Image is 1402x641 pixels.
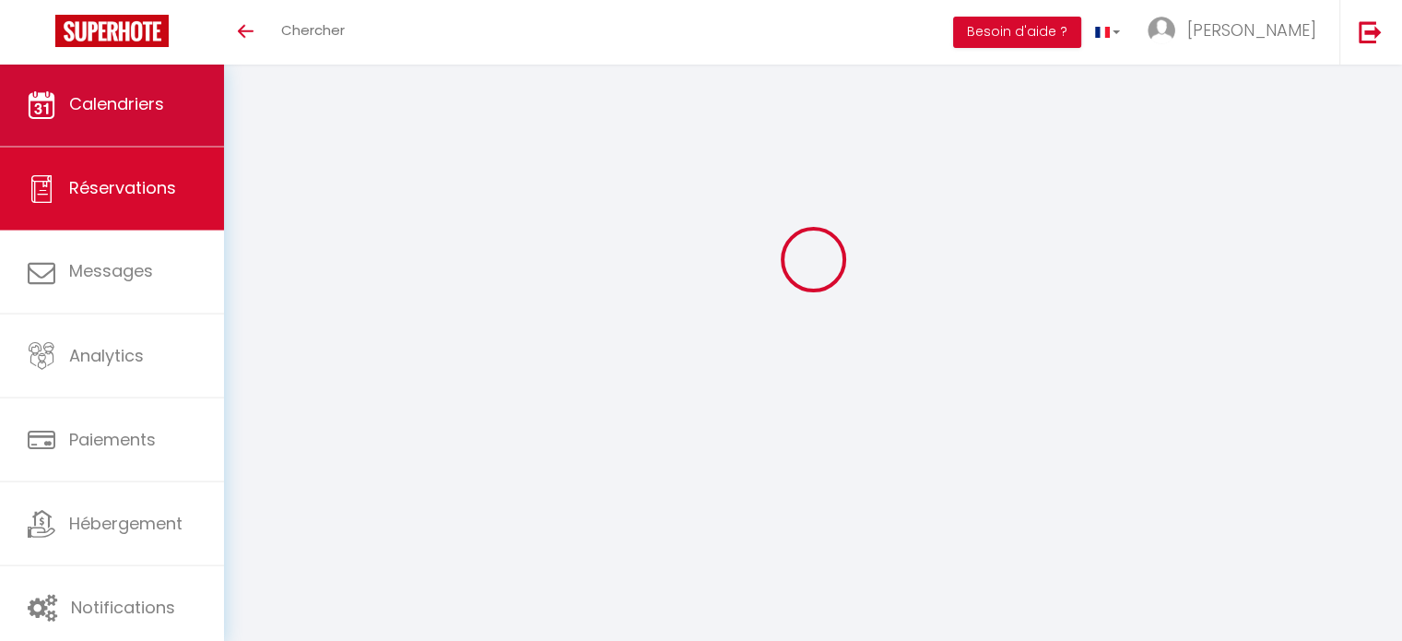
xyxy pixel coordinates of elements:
span: Calendriers [69,92,164,115]
button: Besoin d'aide ? [953,17,1081,48]
span: Réservations [69,177,176,200]
span: Messages [69,260,153,283]
img: ... [1148,17,1175,44]
span: Chercher [281,20,345,40]
img: logout [1359,20,1382,43]
span: Notifications [71,596,175,619]
button: Ouvrir le widget de chat LiveChat [15,7,70,63]
span: Paiements [69,428,156,451]
iframe: Chat [1324,558,1388,627]
span: Hébergement [69,512,183,535]
span: Analytics [69,344,144,367]
img: Super Booking [55,15,169,47]
span: [PERSON_NAME] [1187,18,1316,42]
